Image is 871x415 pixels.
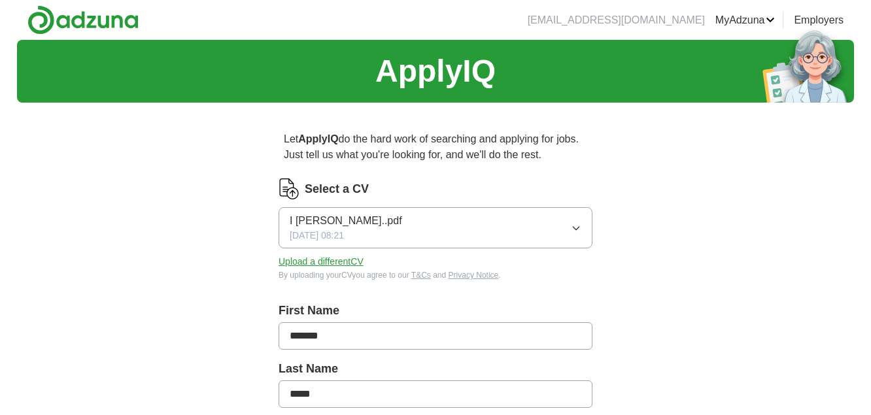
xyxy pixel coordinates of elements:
img: Adzuna logo [27,5,139,35]
label: Last Name [279,360,592,378]
a: Employers [794,12,844,28]
h1: ApplyIQ [375,48,496,95]
a: Privacy Notice [449,271,499,280]
label: First Name [279,302,592,320]
div: By uploading your CV you agree to our and . [279,269,592,281]
a: MyAdzuna [715,12,776,28]
label: Select a CV [305,180,369,198]
p: Let do the hard work of searching and applying for jobs. Just tell us what you're looking for, an... [279,126,592,168]
img: CV Icon [279,178,299,199]
button: Upload a differentCV [279,255,364,269]
button: I [PERSON_NAME]..pdf[DATE] 08:21 [279,207,592,248]
strong: ApplyIQ [298,133,338,144]
li: [EMAIL_ADDRESS][DOMAIN_NAME] [528,12,705,28]
span: I [PERSON_NAME]..pdf [290,213,402,229]
span: [DATE] 08:21 [290,229,344,242]
a: T&Cs [411,271,431,280]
